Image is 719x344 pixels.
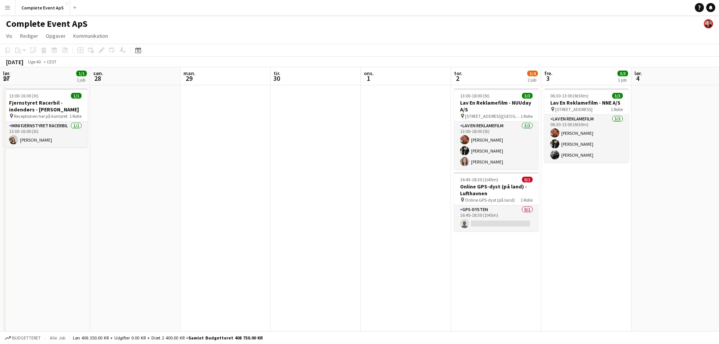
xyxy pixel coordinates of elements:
span: tir. [274,70,280,77]
app-job-card: 13:00-18:00 (5t)3/3Lav En Reklamefilm - NUUday A/S [STREET_ADDRESS][GEOGRAPHIC_DATA]1 RolleLav En... [454,88,539,169]
span: lør. [634,70,642,77]
span: 28 [92,74,103,83]
span: Budgetteret [12,335,41,341]
span: 3/3 [522,93,533,99]
div: [DATE] [6,58,23,66]
span: 13:00-16:00 (3t) [9,93,38,99]
span: 1 Rolle [520,197,533,203]
span: søn. [93,70,103,77]
span: 13:00-18:00 (5t) [460,93,490,99]
span: Rediger [20,32,38,39]
span: Vis [6,32,12,39]
span: 3 [543,74,553,83]
span: 4 [633,74,642,83]
a: Rediger [17,31,41,41]
span: fre. [544,70,553,77]
span: Opgaver [46,32,66,39]
h3: Lav En Reklamefilm - NUUday A/S [454,99,539,113]
span: 1 Rolle [520,113,533,119]
span: Online GPS-dyst (på land) [465,197,515,203]
a: Opgaver [43,31,69,41]
span: man. [183,70,196,77]
span: 27 [2,74,11,83]
app-card-role: Lav En Reklamefilm3/313:00-18:00 (5t)[PERSON_NAME][PERSON_NAME][PERSON_NAME] [454,122,539,169]
app-card-role: GPS-dysten0/116:45-18:30 (1t45m) [454,205,539,231]
h3: Lav En Reklamefilm - NNE A/S [544,99,629,106]
span: 3/3 [612,93,623,99]
button: Complete Event ApS [15,0,70,15]
span: Alle job [48,335,66,341]
div: 1 job [77,77,86,83]
app-job-card: 06:30-13:00 (6t30m)3/3Lav En Reklamefilm - NNE A/S [STREET_ADDRESS]1 RolleLav En Reklamefilm3/306... [544,88,629,162]
a: Vis [3,31,15,41]
h3: Fjernstyret Racerbil - indendørs - [PERSON_NAME] [3,99,88,113]
button: Budgetteret [4,334,42,342]
a: Kommunikation [70,31,111,41]
div: CEST [47,59,57,65]
span: 1/1 [71,93,82,99]
span: [STREET_ADDRESS][GEOGRAPHIC_DATA] [465,113,520,119]
div: 2 job [528,77,537,83]
span: 1 [363,74,374,83]
span: 1 Rolle [611,106,623,112]
span: 3/4 [527,71,538,76]
app-card-role: Mini Fjernstyret Racerbil1/113:00-16:00 (3t)[PERSON_NAME] [3,122,88,147]
span: ons. [364,70,374,77]
span: tor. [454,70,462,77]
span: 1 Rolle [69,113,82,119]
div: Løn 406 350.00 KR + Udgifter 0.00 KR + Diæt 2 400.00 KR = [73,335,263,341]
span: 3/3 [617,71,628,76]
app-job-card: 13:00-16:00 (3t)1/1Fjernstyret Racerbil - indendørs - [PERSON_NAME] Receptionen her på kontoret1 ... [3,88,88,147]
h1: Complete Event ApS [6,18,88,29]
span: Receptionen her på kontoret [14,113,68,119]
div: 1 job [618,77,628,83]
span: [STREET_ADDRESS] [555,106,593,112]
span: 16:45-18:30 (1t45m) [460,177,498,182]
span: 0/1 [522,177,533,182]
span: 2 [453,74,462,83]
span: 1/1 [76,71,87,76]
span: Kommunikation [73,32,108,39]
span: 29 [182,74,196,83]
span: Uge 40 [25,59,44,65]
span: lør. [3,70,11,77]
h3: Online GPS-dyst (på land) - Lufthavnen [454,183,539,197]
app-card-role: Lav En Reklamefilm3/306:30-13:00 (6t30m)[PERSON_NAME][PERSON_NAME][PERSON_NAME] [544,115,629,162]
app-user-avatar: Christian Brøckner [704,19,713,28]
span: 30 [273,74,280,83]
app-job-card: 16:45-18:30 (1t45m)0/1Online GPS-dyst (på land) - Lufthavnen Online GPS-dyst (på land)1 RolleGPS-... [454,172,539,231]
span: Samlet budgetteret 408 750.00 KR [188,335,263,341]
span: 06:30-13:00 (6t30m) [550,93,588,99]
